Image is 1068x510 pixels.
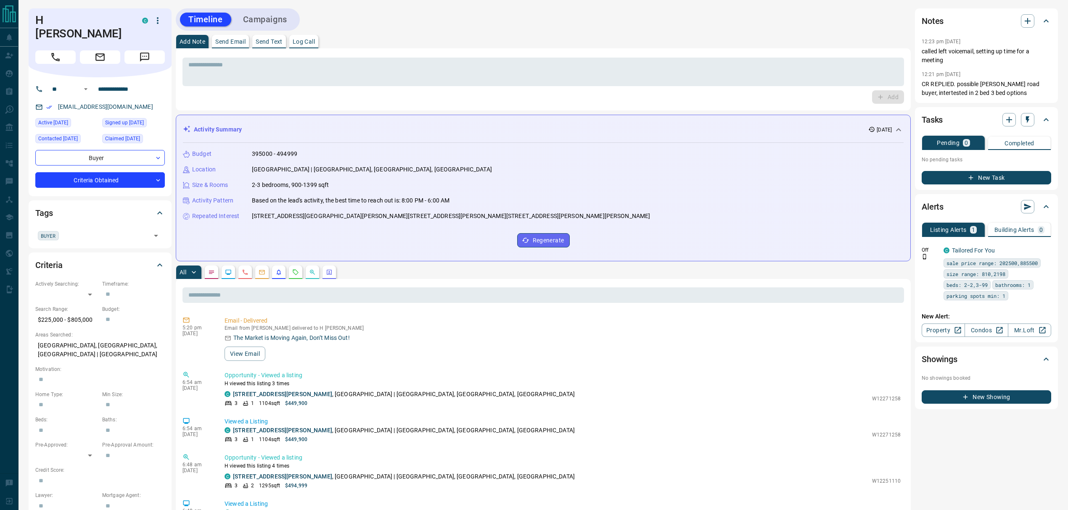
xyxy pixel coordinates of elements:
[922,39,960,45] p: 12:23 pm [DATE]
[944,247,949,253] div: condos.ca
[182,325,212,331] p: 5:20 pm
[35,206,53,220] h2: Tags
[922,14,944,28] h2: Notes
[922,312,1051,321] p: New Alert:
[965,140,968,146] p: 0
[922,200,944,213] h2: Alerts
[285,482,307,489] p: $494,999
[252,181,329,189] p: 2-3 bedrooms, 900-1399 sqft
[35,365,165,373] p: Motivation:
[922,349,1051,369] div: Showings
[225,380,901,387] p: H viewed this listing 3 times
[225,371,901,380] p: Opportunity - Viewed a listing
[235,400,238,407] p: 3
[922,171,1051,184] button: New Task
[252,165,492,174] p: [GEOGRAPHIC_DATA] | [GEOGRAPHIC_DATA], [GEOGRAPHIC_DATA], [GEOGRAPHIC_DATA]
[922,246,938,254] p: Off
[35,118,98,130] div: Tue Aug 12 2025
[922,254,928,260] svg: Push Notification Only
[80,50,120,64] span: Email
[952,247,995,254] a: Tailored For You
[215,39,246,45] p: Send Email
[946,259,1038,267] span: sale price range: 202500,885500
[35,339,165,361] p: [GEOGRAPHIC_DATA], [GEOGRAPHIC_DATA], [GEOGRAPHIC_DATA] | [GEOGRAPHIC_DATA]
[35,258,63,272] h2: Criteria
[285,436,307,443] p: $449,900
[225,427,230,433] div: condos.ca
[235,482,238,489] p: 3
[922,153,1051,166] p: No pending tasks
[225,391,230,397] div: condos.ca
[35,203,165,223] div: Tags
[102,391,165,398] p: Min Size:
[922,390,1051,404] button: New Showing
[872,431,901,439] p: W12271258
[35,255,165,275] div: Criteria
[252,196,449,205] p: Based on the lead's activity, the best time to reach out is: 8:00 PM - 6:00 AM
[35,441,98,449] p: Pre-Approved:
[1039,227,1043,233] p: 0
[38,118,68,127] span: Active [DATE]
[285,400,307,407] p: $449,900
[922,197,1051,217] div: Alerts
[922,352,957,366] h2: Showings
[259,269,265,276] svg: Emails
[192,196,233,205] p: Activity Pattern
[517,233,570,247] button: Regenerate
[102,134,165,146] div: Sun Aug 03 2025
[233,390,575,399] p: , [GEOGRAPHIC_DATA] | [GEOGRAPHIC_DATA], [GEOGRAPHIC_DATA], [GEOGRAPHIC_DATA]
[225,462,901,470] p: H viewed this listing 4 times
[102,280,165,288] p: Timeframe:
[225,499,901,508] p: Viewed a Listing
[192,212,239,221] p: Repeated Interest
[182,431,212,437] p: [DATE]
[192,165,216,174] p: Location
[309,269,316,276] svg: Opportunities
[922,113,943,126] h2: Tasks
[1008,323,1051,337] a: Mr.Loft
[102,305,165,313] p: Budget:
[225,269,232,276] svg: Lead Browsing Activity
[105,134,140,143] span: Claimed [DATE]
[225,316,901,325] p: Email - Delivered
[46,104,52,110] svg: Email Verified
[922,71,960,77] p: 12:21 pm [DATE]
[225,347,265,361] button: View Email
[994,227,1034,233] p: Building Alerts
[930,227,967,233] p: Listing Alerts
[259,482,280,489] p: 1295 sqft
[235,436,238,443] p: 3
[102,416,165,423] p: Baths:
[182,468,212,473] p: [DATE]
[326,269,333,276] svg: Agent Actions
[182,426,212,431] p: 6:54 am
[35,172,165,188] div: Criteria Obtained
[251,400,254,407] p: 1
[183,122,904,137] div: Activity Summary[DATE]
[35,466,165,474] p: Credit Score:
[922,47,1051,65] p: called left voicemail, setting up time for a meeting
[150,230,162,242] button: Open
[35,50,76,64] span: Call
[194,125,242,134] p: Activity Summary
[922,11,1051,31] div: Notes
[142,18,148,24] div: condos.ca
[124,50,165,64] span: Message
[35,313,98,327] p: $225,000 - $805,000
[58,103,153,110] a: [EMAIL_ADDRESS][DOMAIN_NAME]
[259,400,280,407] p: 1104 sqft
[946,270,1005,278] span: size range: 810,2198
[225,453,901,462] p: Opportunity - Viewed a listing
[242,269,248,276] svg: Calls
[251,482,254,489] p: 2
[180,13,231,26] button: Timeline
[35,331,165,339] p: Areas Searched:
[233,334,350,342] p: The Market is Moving Again, Don’t Miss Out!
[102,492,165,499] p: Mortgage Agent:
[233,473,332,480] a: [STREET_ADDRESS][PERSON_NAME]
[35,305,98,313] p: Search Range:
[38,134,78,143] span: Contacted [DATE]
[252,212,650,221] p: [STREET_ADDRESS][GEOGRAPHIC_DATA][PERSON_NAME][STREET_ADDRESS][PERSON_NAME][STREET_ADDRESS][PERSO...
[259,436,280,443] p: 1104 sqft
[922,374,1051,382] p: No showings booked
